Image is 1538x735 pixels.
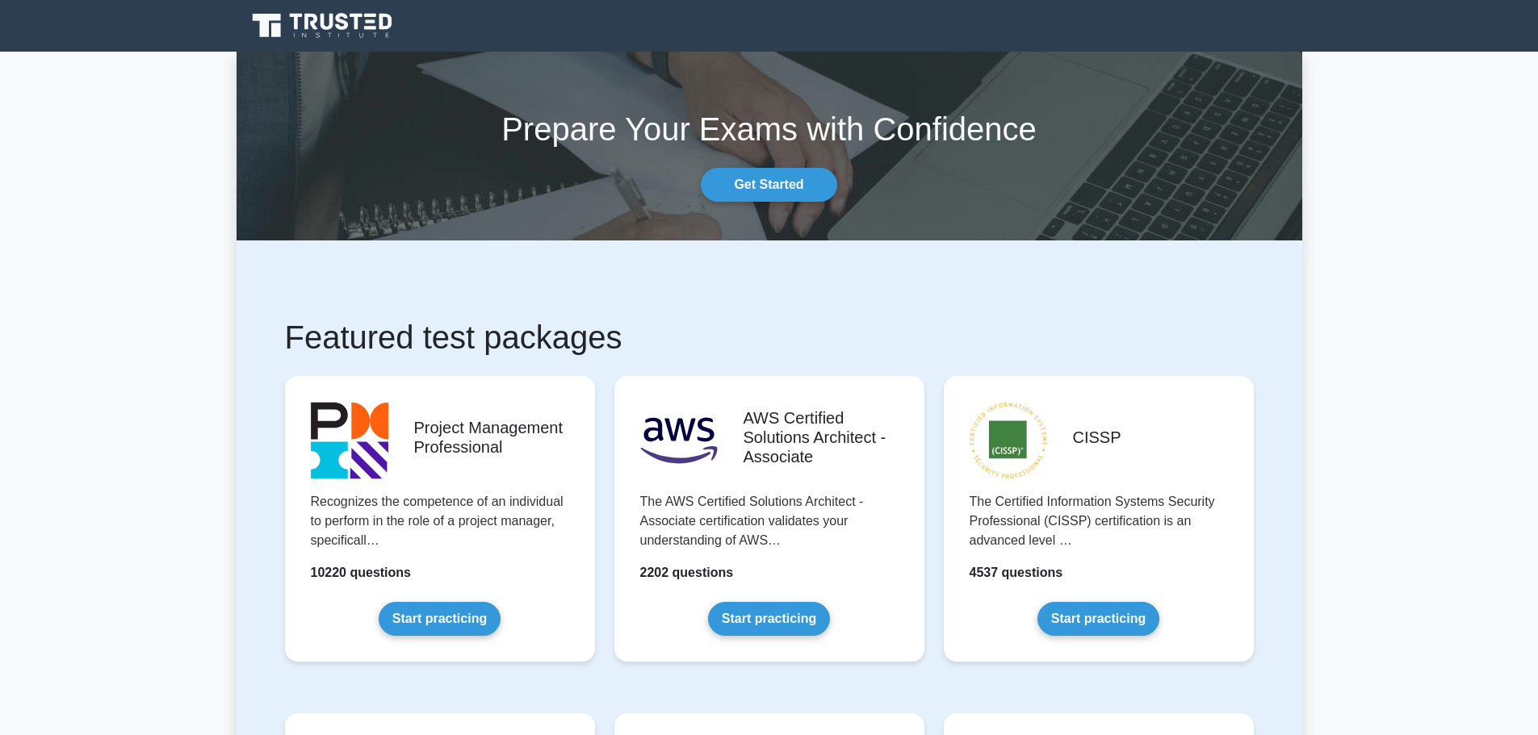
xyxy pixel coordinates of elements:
[1037,602,1159,636] a: Start practicing
[708,602,830,636] a: Start practicing
[285,318,1254,357] h1: Featured test packages
[379,602,501,636] a: Start practicing
[237,110,1302,148] h1: Prepare Your Exams with Confidence
[701,168,836,202] a: Get Started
